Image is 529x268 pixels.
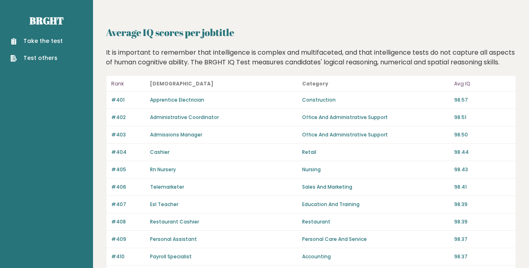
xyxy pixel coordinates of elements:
[150,201,178,208] a: Esl Teacher
[111,183,145,191] p: #406
[454,114,511,121] p: 98.51
[150,149,169,155] a: Cashier
[454,236,511,243] p: 98.37
[106,25,516,40] h2: Average IQ scores per jobtitle
[302,201,449,208] p: Education And Training
[302,131,449,138] p: Office And Administrative Support
[111,253,145,260] p: #410
[454,79,511,89] p: Avg IQ
[302,149,449,156] p: Retail
[111,218,145,225] p: #408
[302,236,449,243] p: Personal Care And Service
[111,131,145,138] p: #403
[150,166,176,173] a: Rn Nursery
[111,166,145,173] p: #405
[111,79,145,89] p: Rank
[103,48,519,67] div: It is important to remember that intelligence is complex and multifaceted, and that intelligence ...
[111,149,145,156] p: #404
[111,96,145,104] p: #401
[302,166,449,173] p: Nursing
[150,183,184,190] a: Telemarketer
[11,37,63,45] a: Take the test
[150,80,214,87] b: [DEMOGRAPHIC_DATA]
[302,183,449,191] p: Sales And Marketing
[454,131,511,138] p: 98.50
[454,201,511,208] p: 98.39
[302,218,449,225] p: Restaurant
[150,96,204,103] a: Apprentice Electrician
[302,253,449,260] p: Accounting
[111,114,145,121] p: #402
[150,253,192,260] a: Payroll Specialist
[454,96,511,104] p: 98.57
[454,218,511,225] p: 98.39
[111,201,145,208] p: #407
[30,14,63,27] a: Brght
[150,114,219,121] a: Administrative Coordinator
[111,236,145,243] p: #409
[454,183,511,191] p: 98.41
[302,80,328,87] b: Category
[150,218,199,225] a: Restaurant Cashier
[11,54,63,62] a: Test others
[302,114,449,121] p: Office And Administrative Support
[454,253,511,260] p: 98.37
[150,131,202,138] a: Admissions Manager
[454,166,511,173] p: 98.43
[150,236,197,242] a: Personal Assistant
[454,149,511,156] p: 98.44
[302,96,449,104] p: Construction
